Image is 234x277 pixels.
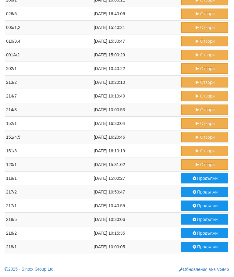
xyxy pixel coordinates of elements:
td: 217/1 [5,199,92,213]
td: [DATE] 10:10:40 [92,89,180,103]
button: Отвори [181,36,228,46]
button: Отвори [181,50,228,60]
td: 010/3,4 [5,34,92,48]
button: Продължи [181,228,228,238]
td: [DATE] 15:40:21 [92,21,180,34]
button: Отвори [181,118,228,129]
td: [DATE] 10:40:55 [92,199,180,213]
button: Отвори [181,77,228,87]
td: [DATE] 10:40:22 [92,62,180,76]
td: [DATE] 16:10:19 [92,144,180,158]
td: [DATE] 10:15:35 [92,226,180,240]
td: [DATE] 10:50:47 [92,185,180,199]
button: Отвори [181,105,228,115]
td: [DATE] 10:20:10 [92,76,180,89]
td: [DATE] 16:40:06 [92,7,180,21]
td: 001А/2 [5,48,92,62]
td: [DATE] 16:20:46 [92,130,180,144]
td: [DATE] 10:30:06 [92,213,180,226]
td: 218/5 [5,213,92,226]
td: 214/7 [5,89,92,103]
button: Отвори [181,22,228,33]
button: Отвори [181,132,228,142]
button: Отвори [181,146,228,156]
a: Обновления във VGMS [179,267,229,272]
button: Отвори [181,91,228,101]
td: [DATE] 15:00:27 [92,172,180,185]
td: 214/3 [5,103,92,117]
button: Продължи [181,242,228,252]
button: Продължи [181,187,228,197]
td: [DATE] 10:00:53 [92,103,180,117]
td: 152/1 [5,117,92,130]
td: [DATE] 15:31:02 [92,158,180,172]
td: [DATE] 16:30:04 [92,117,180,130]
button: Отвори [181,9,228,19]
button: Отвори [181,159,228,170]
td: 217/2 [5,185,92,199]
button: Продължи [181,201,228,211]
td: 120/1 [5,158,92,172]
button: Продължи [181,214,228,225]
td: [DATE] 15:30:47 [92,34,180,48]
td: 213/2 [5,76,92,89]
td: [DATE] 10:00:05 [92,240,180,254]
a: 2025 - Sintex Group Ltd. [5,267,55,272]
td: 026/5 [5,7,92,21]
td: 151/4,5 [5,130,92,144]
td: 218/1 [5,240,92,254]
button: Отвори [181,63,228,74]
td: 119/1 [5,172,92,185]
button: Продължи [181,173,228,183]
td: 202/1 [5,62,92,76]
td: [DATE] 15:00:29 [92,48,180,62]
td: 151/3 [5,144,92,158]
td: 218/2 [5,226,92,240]
td: 005/1,2 [5,21,92,34]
